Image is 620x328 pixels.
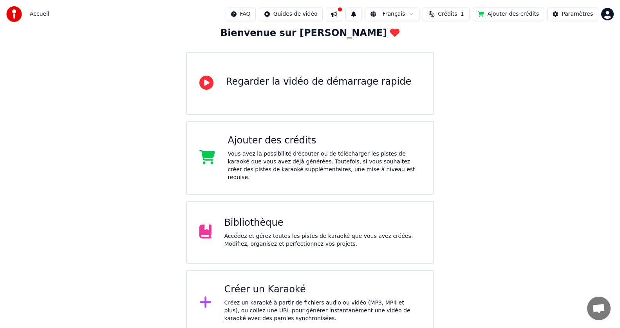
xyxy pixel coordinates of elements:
div: Bibliothèque [224,217,421,229]
button: Guides de vidéo [259,7,323,21]
div: Ajouter des crédits [228,134,421,147]
button: FAQ [226,7,256,21]
span: Crédits [438,10,457,18]
span: 1 [461,10,464,18]
div: Regarder la vidéo de démarrage rapide [226,76,411,88]
div: Vous avez la possibilité d'écouter ou de télécharger les pistes de karaoké que vous avez déjà gén... [228,150,421,181]
button: Ajouter des crédits [473,7,544,21]
button: Crédits1 [423,7,470,21]
span: Accueil [30,10,49,18]
div: Paramètres [562,10,593,18]
div: Créez un karaoké à partir de fichiers audio ou vidéo (MP3, MP4 et plus), ou collez une URL pour g... [224,299,421,323]
button: Paramètres [547,7,598,21]
div: Créer un Karaoké [224,283,421,296]
div: Accédez et gérez toutes les pistes de karaoké que vous avez créées. Modifiez, organisez et perfec... [224,232,421,248]
nav: breadcrumb [30,10,49,18]
img: youka [6,6,22,22]
div: Ouvrir le chat [587,297,611,320]
div: Bienvenue sur [PERSON_NAME] [221,27,399,40]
